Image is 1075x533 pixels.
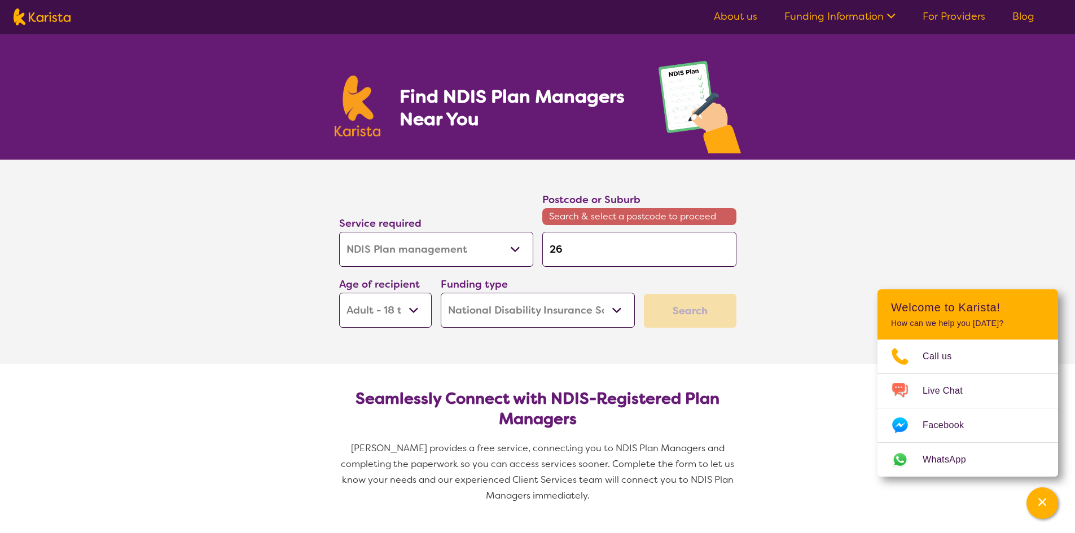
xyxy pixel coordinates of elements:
[1012,10,1034,23] a: Blog
[877,289,1058,477] div: Channel Menu
[341,442,736,501] span: [PERSON_NAME] provides a free service, connecting you to NDIS Plan Managers and completing the pa...
[923,417,977,434] span: Facebook
[1026,487,1058,519] button: Channel Menu
[542,232,736,267] input: Type
[542,208,736,225] span: Search & select a postcode to proceed
[348,389,727,429] h2: Seamlessly Connect with NDIS-Registered Plan Managers
[923,451,980,468] span: WhatsApp
[441,277,508,291] label: Funding type
[923,10,985,23] a: For Providers
[14,8,71,25] img: Karista logo
[542,193,640,206] label: Postcode or Suburb
[714,10,757,23] a: About us
[877,443,1058,477] a: Web link opens in a new tab.
[891,319,1045,328] p: How can we help you [DATE]?
[923,348,966,365] span: Call us
[335,76,381,136] img: Karista logo
[400,85,635,130] h1: Find NDIS Plan Managers Near You
[923,382,976,399] span: Live Chat
[339,277,420,291] label: Age of recipient
[659,61,741,160] img: plan-management
[891,301,1045,314] h2: Welcome to Karista!
[339,217,422,230] label: Service required
[784,10,896,23] a: Funding Information
[877,340,1058,477] ul: Choose channel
